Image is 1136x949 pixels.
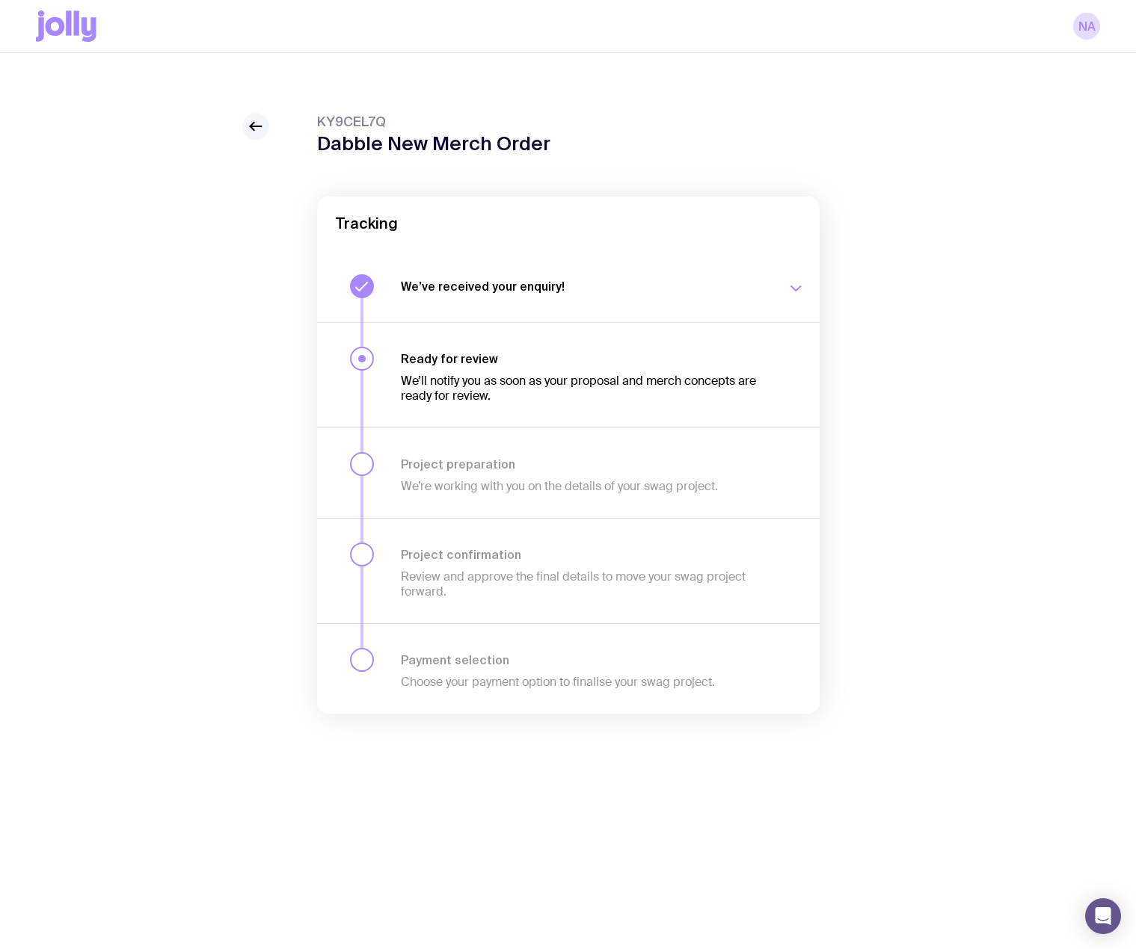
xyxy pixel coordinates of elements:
[317,113,550,131] span: KY9CEL7Q
[401,374,769,404] p: We’ll notify you as soon as your proposal and merch concepts are ready for review.
[401,569,769,599] p: Review and approve the final details to move your swag project forward.
[401,479,769,494] p: We’re working with you on the details of your swag project.
[401,279,769,294] h3: We’ve received your enquiry!
[401,675,769,690] p: Choose your payment option to finalise your swag project.
[1085,898,1121,934] div: Open Intercom Messenger
[317,250,820,322] button: We’ve received your enquiry!
[335,214,802,232] h2: Tracking
[401,652,769,667] h3: Payment selection
[317,132,550,155] h1: Dabble New Merch Order
[401,547,769,562] h3: Project confirmation
[401,351,769,366] h3: Ready for review
[1073,13,1100,40] a: NA
[401,457,769,472] h3: Project preparation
